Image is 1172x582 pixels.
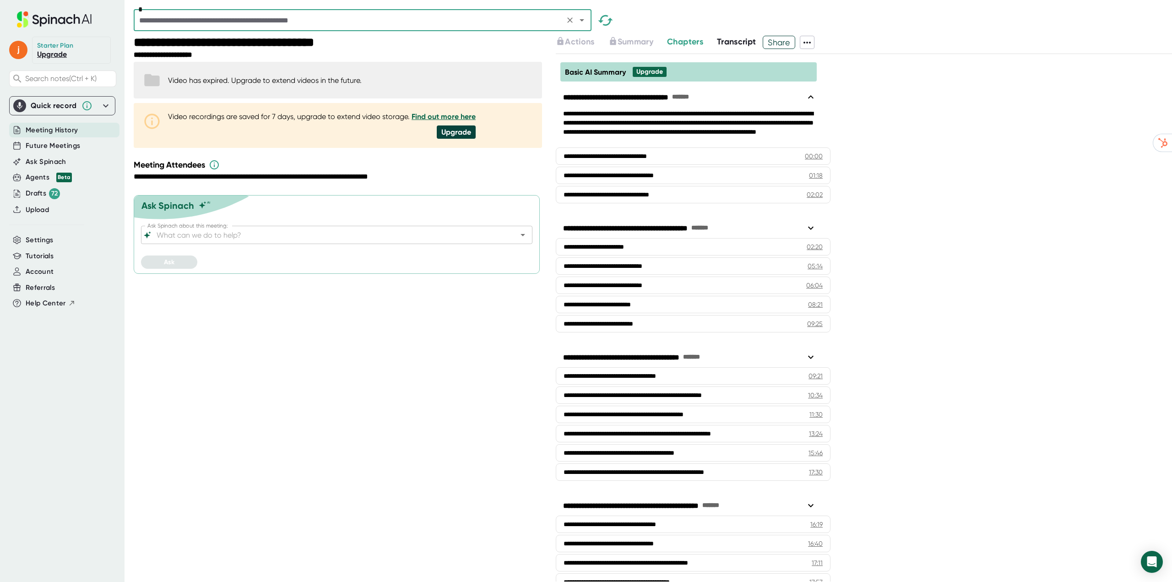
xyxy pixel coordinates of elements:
button: Clear [564,14,576,27]
div: Upgrade [636,68,663,76]
button: Drafts 72 [26,188,60,199]
div: 05:14 [808,261,823,271]
div: Agents [26,172,72,183]
a: Find out more here [412,112,476,121]
div: Starter Plan [37,42,74,50]
button: Ask [141,256,197,269]
button: Referrals [26,283,55,293]
button: Agents Beta [26,172,72,183]
div: 00:00 [805,152,823,161]
div: Upgrade [437,125,476,139]
button: Future Meetings [26,141,80,151]
button: Summary [608,36,653,48]
button: Open [516,228,529,241]
span: Help Center [26,298,66,309]
button: Share [763,36,795,49]
span: Search notes (Ctrl + K) [25,74,97,83]
div: 06:04 [806,281,823,290]
div: 09:25 [807,319,823,328]
div: Video has expired. Upgrade to extend videos in the future. [168,76,362,85]
div: 02:02 [807,190,823,199]
button: Tutorials [26,251,54,261]
div: 01:18 [809,171,823,180]
div: 16:19 [810,520,823,529]
button: Transcript [717,36,756,48]
span: Chapters [667,37,703,47]
div: 16:40 [808,539,823,548]
div: 02:20 [807,242,823,251]
button: Account [26,267,54,277]
div: Meeting Attendees [134,159,544,170]
span: Share [763,34,795,50]
button: Upload [26,205,49,215]
span: Summary [618,37,653,47]
div: 10:34 [808,391,823,400]
div: 09:21 [808,371,823,381]
span: Basic AI Summary [565,68,626,76]
input: What can we do to help? [155,228,503,241]
div: Ask Spinach [141,200,194,211]
span: Ask [164,258,174,266]
div: Quick record [31,101,77,110]
button: Ask Spinach [26,157,66,167]
div: Upgrade to access [608,36,667,49]
button: Help Center [26,298,76,309]
a: Upgrade [37,50,67,59]
div: 17:11 [812,558,823,567]
div: Beta [56,173,72,182]
button: Actions [556,36,594,48]
button: Meeting History [26,125,78,136]
div: Open Intercom Messenger [1141,551,1163,573]
div: 08:21 [808,300,823,309]
div: Drafts [26,188,60,199]
span: Actions [565,37,594,47]
div: 72 [49,188,60,199]
div: 11:30 [809,410,823,419]
div: 13:24 [809,429,823,438]
div: Video recordings are saved for 7 days, upgrade to extend video storage. [168,112,476,121]
span: j [9,41,27,59]
div: 17:30 [809,468,823,477]
div: Quick record [13,97,111,115]
button: Open [575,14,588,27]
span: Transcript [717,37,756,47]
div: 15:46 [808,448,823,457]
div: Upgrade to access [556,36,608,49]
button: Settings [26,235,54,245]
button: Chapters [667,36,703,48]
